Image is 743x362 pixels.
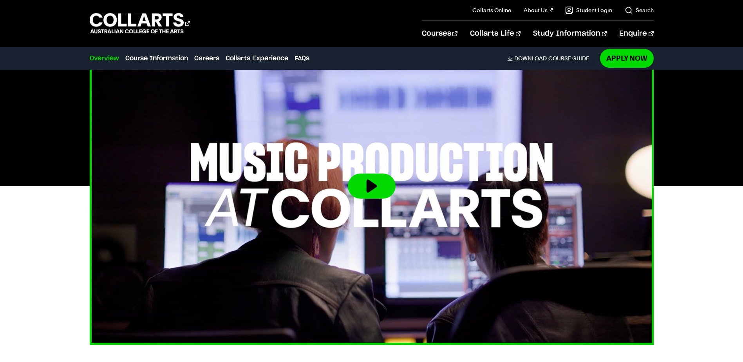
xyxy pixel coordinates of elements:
[470,21,521,47] a: Collarts Life
[565,6,612,14] a: Student Login
[125,54,188,63] a: Course Information
[625,6,654,14] a: Search
[514,55,547,62] span: Download
[533,21,607,47] a: Study Information
[295,54,309,63] a: FAQs
[619,21,653,47] a: Enquire
[194,54,219,63] a: Careers
[422,21,457,47] a: Courses
[90,54,119,63] a: Overview
[472,6,511,14] a: Collarts Online
[524,6,553,14] a: About Us
[600,49,654,67] a: Apply Now
[90,12,190,34] div: Go to homepage
[226,54,288,63] a: Collarts Experience
[507,55,595,62] a: DownloadCourse Guide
